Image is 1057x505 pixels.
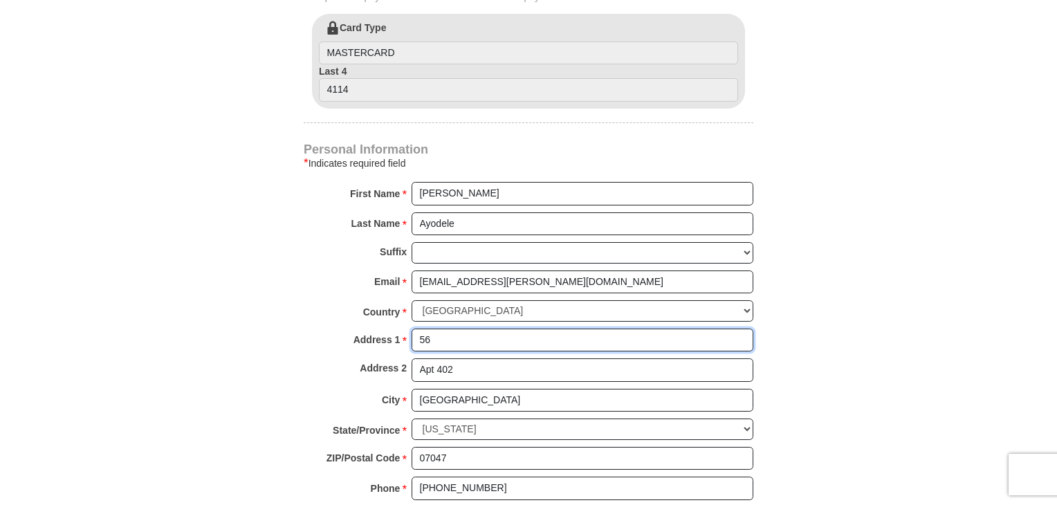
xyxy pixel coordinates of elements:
h4: Personal Information [304,144,753,155]
strong: Last Name [351,214,401,233]
strong: City [382,390,400,410]
strong: ZIP/Postal Code [327,448,401,468]
input: Card Type [319,42,738,65]
label: Card Type [319,21,738,65]
strong: Email [374,272,400,291]
strong: Address 1 [353,330,401,349]
strong: Country [363,302,401,322]
strong: Suffix [380,242,407,261]
strong: Phone [371,479,401,498]
label: Last 4 [319,64,738,102]
strong: First Name [350,184,400,203]
div: Indicates required field [304,155,753,172]
input: Last 4 [319,78,738,102]
strong: State/Province [333,421,400,440]
strong: Address 2 [360,358,407,378]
